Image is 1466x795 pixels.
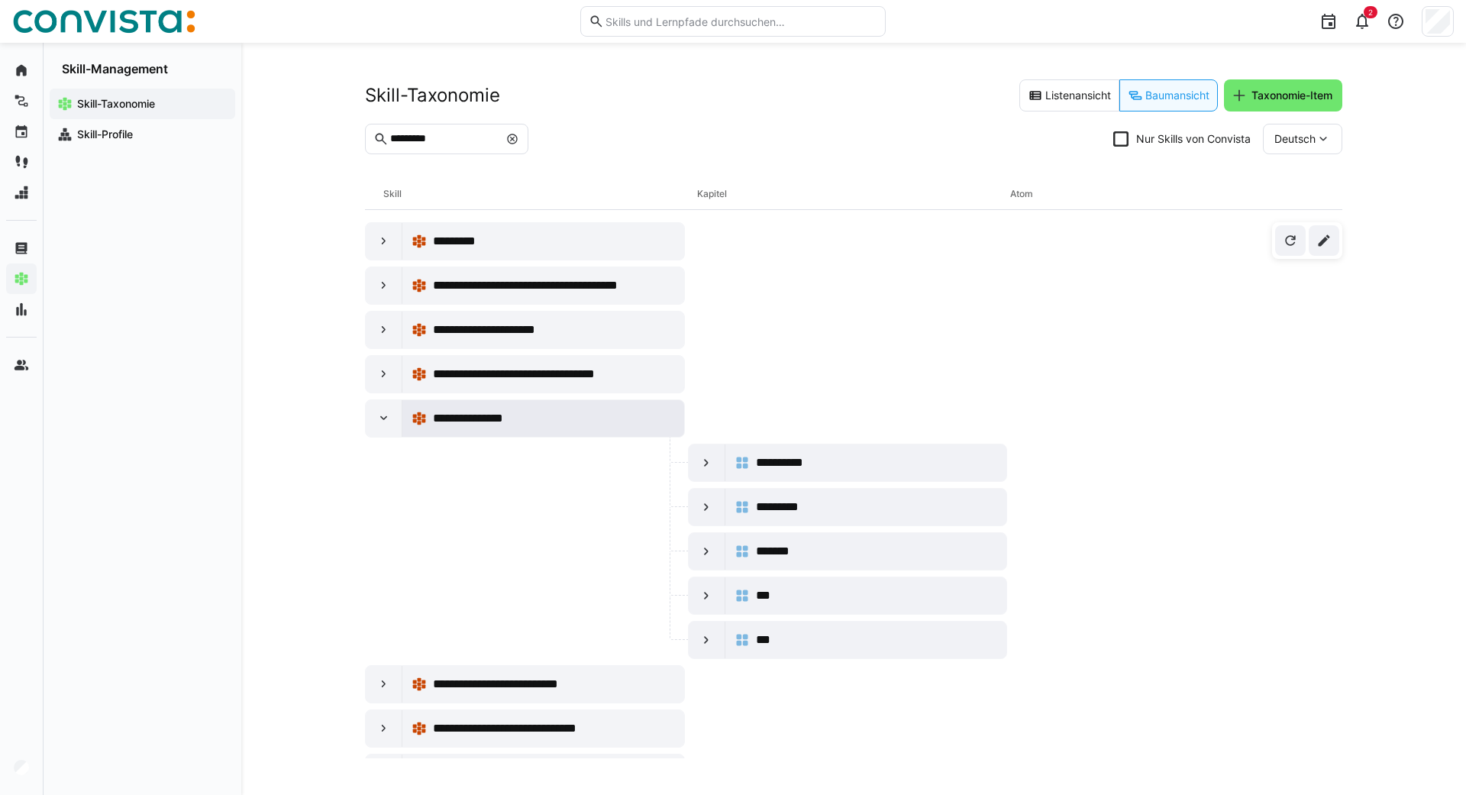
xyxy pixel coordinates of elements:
[1113,131,1251,147] eds-checkbox: Nur Skills von Convista
[1249,88,1335,103] span: Taxonomie-Item
[697,179,1011,209] div: Kapitel
[1010,179,1324,209] div: Atom
[1368,8,1373,17] span: 2
[1019,79,1119,111] eds-button-option: Listenansicht
[604,15,877,28] input: Skills und Lernpfade durchsuchen…
[1119,79,1218,111] eds-button-option: Baumansicht
[1274,131,1316,147] span: Deutsch
[1224,79,1342,111] button: Taxonomie-Item
[383,179,697,209] div: Skill
[365,84,500,107] h2: Skill-Taxonomie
